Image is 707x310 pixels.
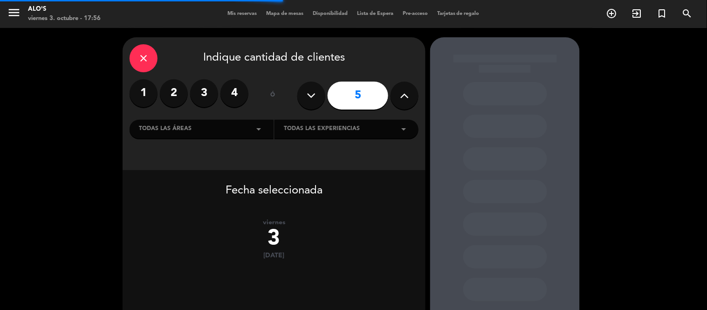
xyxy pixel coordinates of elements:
[398,11,432,16] span: Pre-acceso
[398,124,409,135] i: arrow_drop_down
[123,252,426,260] div: [DATE]
[7,6,21,23] button: menu
[130,79,158,107] label: 1
[130,44,419,72] div: Indique cantidad de clientes
[657,8,668,19] i: turned_in_not
[138,53,149,64] i: close
[606,8,618,19] i: add_circle_outline
[432,11,484,16] span: Tarjetas de regalo
[123,227,426,252] div: 3
[258,79,288,112] div: ó
[308,11,352,16] span: Disponibilidad
[223,11,261,16] span: Mis reservas
[190,79,218,107] label: 3
[352,11,398,16] span: Lista de Espera
[220,79,248,107] label: 4
[7,6,21,20] i: menu
[139,124,192,134] span: Todas las áreas
[253,124,264,135] i: arrow_drop_down
[123,170,426,200] div: Fecha seleccionada
[261,11,308,16] span: Mapa de mesas
[682,8,693,19] i: search
[28,5,101,14] div: Alo's
[123,219,426,227] div: viernes
[160,79,188,107] label: 2
[631,8,643,19] i: exit_to_app
[284,124,360,134] span: Todas las experiencias
[28,14,101,23] div: viernes 3. octubre - 17:56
